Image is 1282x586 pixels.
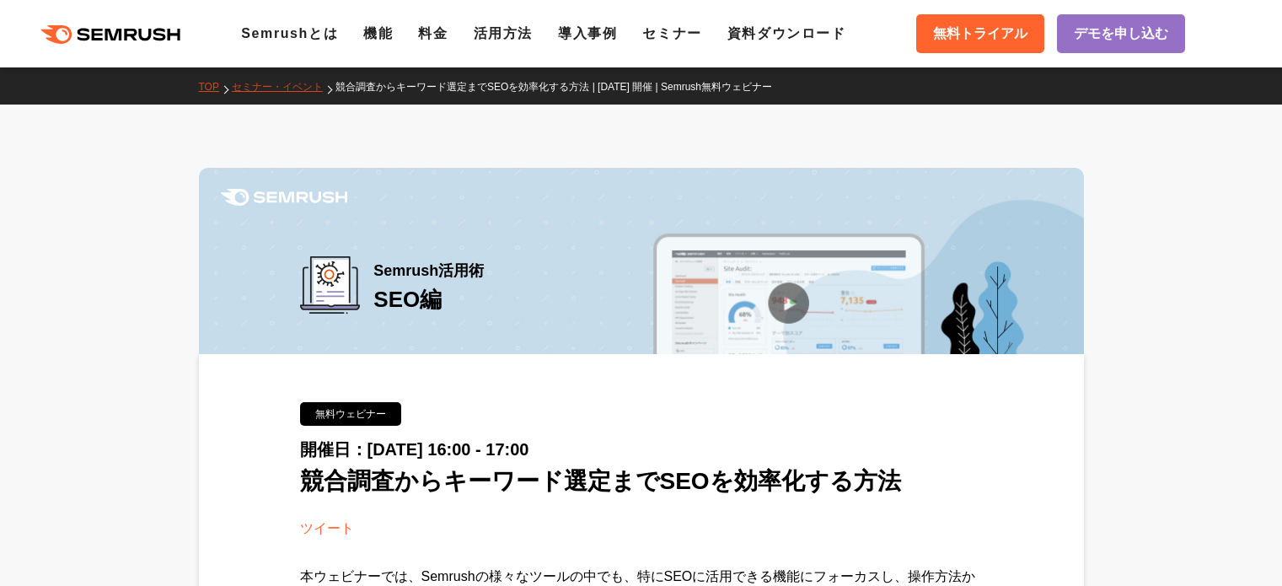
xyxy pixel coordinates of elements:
a: ツイート [300,521,354,535]
img: Semrush [221,189,347,206]
div: 無料ウェビナー [300,402,401,426]
a: デモを申し込む [1057,14,1185,53]
a: 無料トライアル [916,14,1044,53]
a: 資料ダウンロード [727,26,846,40]
span: 競合調査からキーワード選定までSEOを効率化する方法 [300,468,901,494]
a: TOP [199,81,232,93]
a: 導入事例 [558,26,617,40]
span: デモを申し込む [1074,23,1168,45]
a: 競合調査からキーワード選定までSEOを効率化する方法 | [DATE] 開催 | Semrush無料ウェビナー [335,81,785,93]
span: Semrush活用術 [373,256,484,285]
span: SEO編 [373,287,442,312]
span: 無料トライアル [933,23,1027,45]
span: 開催日：[DATE] 16:00 - 17:00 [300,440,529,459]
a: 活用方法 [474,26,533,40]
a: Semrushとは [241,26,338,40]
a: セミナー・イベント [232,81,335,93]
a: 料金 [418,26,448,40]
a: セミナー [642,26,701,40]
a: 機能 [363,26,393,40]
